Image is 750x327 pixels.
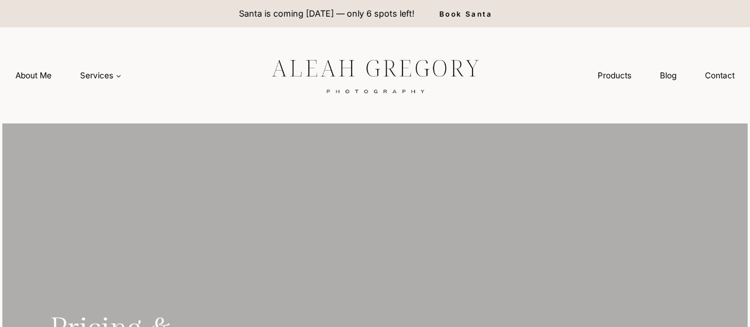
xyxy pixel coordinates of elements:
span: Services [80,69,122,81]
nav: Primary [1,65,136,87]
p: Santa is coming [DATE] — only 6 spots left! [239,7,414,20]
img: aleah gregory logo [242,50,509,100]
a: Products [583,65,646,87]
a: About Me [1,65,66,87]
a: Blog [646,65,691,87]
a: Contact [691,65,749,87]
nav: Secondary [583,65,749,87]
a: Services [66,65,136,87]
